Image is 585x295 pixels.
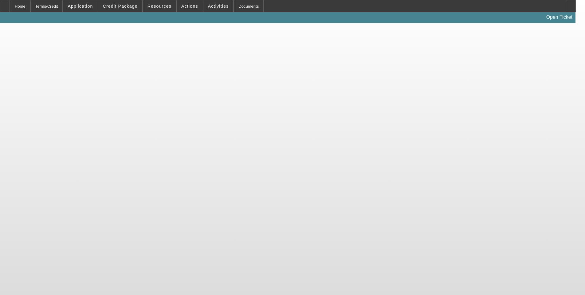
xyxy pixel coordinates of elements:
span: Activities [208,4,229,9]
span: Actions [181,4,198,9]
button: Application [63,0,97,12]
button: Activities [203,0,234,12]
span: Resources [147,4,171,9]
span: Credit Package [103,4,138,9]
span: Application [68,4,93,9]
button: Resources [143,0,176,12]
a: Open Ticket [544,12,575,22]
button: Credit Package [98,0,142,12]
button: Actions [177,0,203,12]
